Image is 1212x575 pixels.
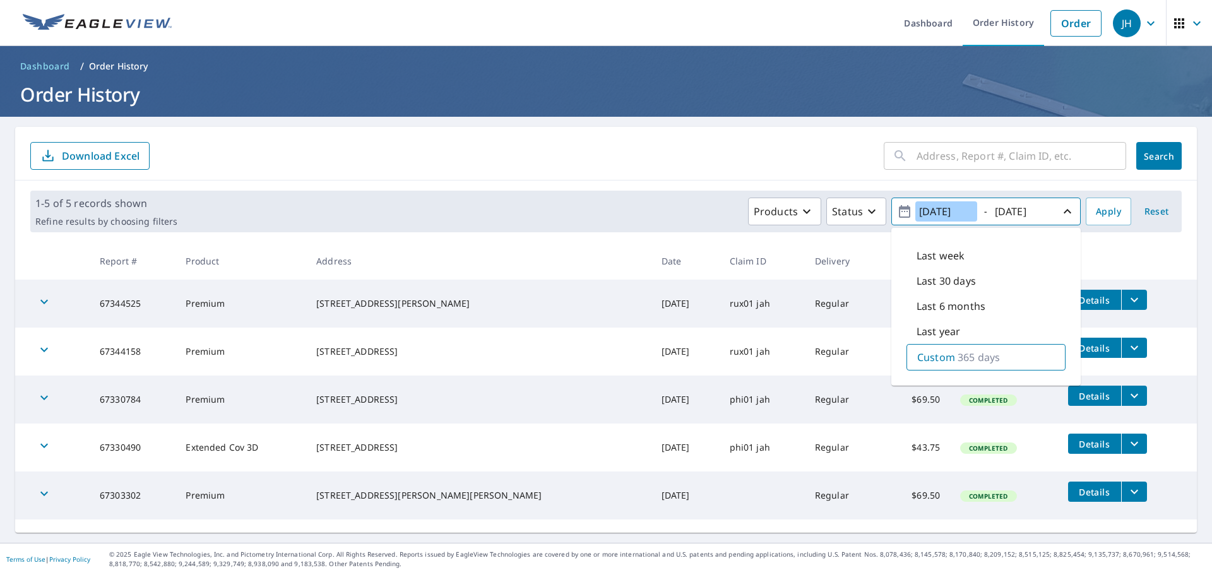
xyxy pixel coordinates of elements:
[90,471,175,519] td: 67303302
[961,396,1015,405] span: Completed
[651,376,720,424] td: [DATE]
[882,328,950,376] td: $69.50
[882,376,950,424] td: $69.50
[882,424,950,471] td: $43.75
[6,555,90,563] p: |
[917,273,976,288] p: Last 30 days
[23,14,172,33] img: EV Logo
[175,328,306,376] td: Premium
[882,242,950,280] th: Cost
[1136,198,1177,225] button: Reset
[62,149,140,163] p: Download Excel
[89,60,148,73] p: Order History
[1121,386,1147,406] button: filesDropdownBtn-67330784
[35,216,177,227] p: Refine results by choosing filters
[1076,438,1114,450] span: Details
[1121,434,1147,454] button: filesDropdownBtn-67330490
[1068,434,1121,454] button: detailsBtn-67330490
[651,328,720,376] td: [DATE]
[1121,482,1147,502] button: filesDropdownBtn-67303302
[1141,204,1172,220] span: Reset
[1050,10,1102,37] a: Order
[30,142,150,170] button: Download Excel
[805,242,882,280] th: Delivery
[961,492,1015,501] span: Completed
[917,299,985,314] p: Last 6 months
[917,324,960,339] p: Last year
[20,60,70,73] span: Dashboard
[80,59,84,74] li: /
[906,319,1066,344] div: Last year
[90,376,175,424] td: 67330784
[1146,150,1172,162] span: Search
[316,393,641,406] div: [STREET_ADDRESS]
[175,242,306,280] th: Product
[720,424,805,471] td: phi01 jah
[720,280,805,328] td: rux01 jah
[175,424,306,471] td: Extended Cov 3D
[805,376,882,424] td: Regular
[917,248,965,263] p: Last week
[897,201,1075,223] span: -
[316,345,641,358] div: [STREET_ADDRESS]
[961,444,1015,453] span: Completed
[90,328,175,376] td: 67344158
[805,471,882,519] td: Regular
[906,268,1066,293] div: Last 30 days
[651,471,720,519] td: [DATE]
[1076,390,1114,402] span: Details
[754,204,798,219] p: Products
[991,201,1053,222] input: yyyy/mm/dd
[1086,198,1131,225] button: Apply
[651,424,720,471] td: [DATE]
[1076,342,1114,354] span: Details
[109,550,1206,569] p: © 2025 Eagle View Technologies, Inc. and Pictometry International Corp. All Rights Reserved. Repo...
[1068,386,1121,406] button: detailsBtn-67330784
[832,204,863,219] p: Status
[49,555,90,564] a: Privacy Policy
[720,242,805,280] th: Claim ID
[1068,482,1121,502] button: detailsBtn-67303302
[1076,294,1114,306] span: Details
[917,138,1126,174] input: Address, Report #, Claim ID, etc.
[15,81,1197,107] h1: Order History
[720,376,805,424] td: phi01 jah
[316,297,641,310] div: [STREET_ADDRESS][PERSON_NAME]
[748,198,821,225] button: Products
[15,56,75,76] a: Dashboard
[175,280,306,328] td: Premium
[826,198,886,225] button: Status
[882,280,950,328] td: $69.50
[1121,338,1147,358] button: filesDropdownBtn-67344158
[891,198,1081,225] button: -
[90,424,175,471] td: 67330490
[917,350,955,365] p: Custom
[805,328,882,376] td: Regular
[1068,290,1121,310] button: detailsBtn-67344525
[882,471,950,519] td: $69.50
[306,242,651,280] th: Address
[651,280,720,328] td: [DATE]
[6,555,45,564] a: Terms of Use
[1121,290,1147,310] button: filesDropdownBtn-67344525
[915,201,977,222] input: yyyy/mm/dd
[316,441,641,454] div: [STREET_ADDRESS]
[651,242,720,280] th: Date
[906,344,1066,370] div: Custom365 days
[90,242,175,280] th: Report #
[906,243,1066,268] div: Last week
[906,293,1066,319] div: Last 6 months
[720,328,805,376] td: rux01 jah
[1113,9,1141,37] div: JH
[90,280,175,328] td: 67344525
[958,350,1000,365] p: 365 days
[805,280,882,328] td: Regular
[35,196,177,211] p: 1-5 of 5 records shown
[1136,142,1182,170] button: Search
[15,56,1197,76] nav: breadcrumb
[1096,204,1121,220] span: Apply
[1076,486,1114,498] span: Details
[175,471,306,519] td: Premium
[1068,338,1121,358] button: detailsBtn-67344158
[175,376,306,424] td: Premium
